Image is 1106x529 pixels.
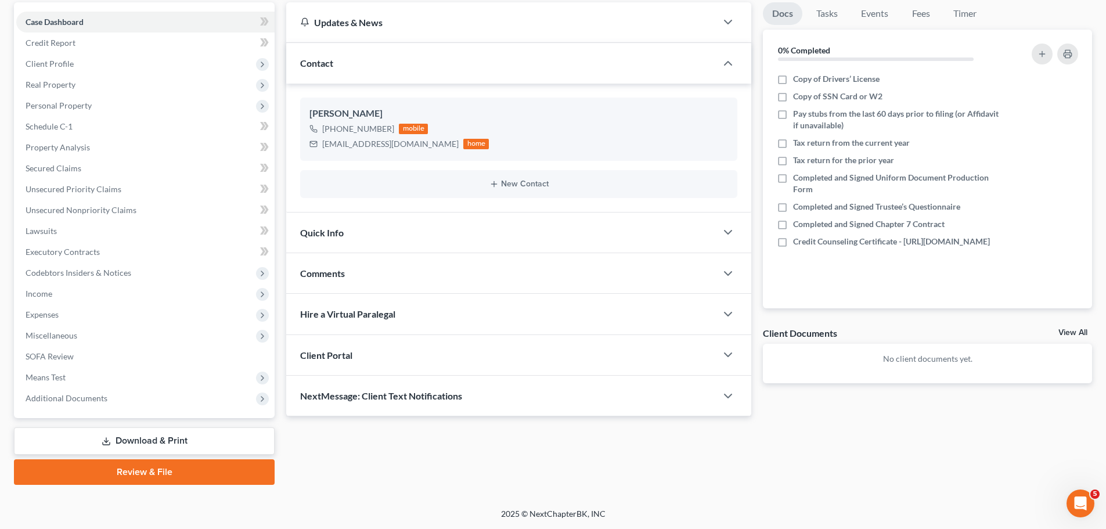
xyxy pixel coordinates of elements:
[26,247,100,257] span: Executory Contracts
[309,107,728,121] div: [PERSON_NAME]
[26,372,66,382] span: Means Test
[793,172,1000,195] span: Completed and Signed Uniform Document Production Form
[772,353,1083,365] p: No client documents yet.
[26,184,121,194] span: Unsecured Priority Claims
[793,73,880,85] span: Copy of Drivers’ License
[16,12,275,33] a: Case Dashboard
[222,508,884,529] div: 2025 © NextChapterBK, INC
[26,351,74,361] span: SOFA Review
[778,45,830,55] strong: 0% Completed
[26,100,92,110] span: Personal Property
[807,2,847,25] a: Tasks
[26,226,57,236] span: Lawsuits
[1067,490,1094,517] iframe: Intercom live chat
[322,138,459,150] div: [EMAIL_ADDRESS][DOMAIN_NAME]
[300,390,462,401] span: NextMessage: Client Text Notifications
[793,108,1000,131] span: Pay stubs from the last 60 days prior to filing (or Affidavit if unavailable)
[26,121,73,131] span: Schedule C-1
[300,16,702,28] div: Updates & News
[26,310,59,319] span: Expenses
[26,80,75,89] span: Real Property
[26,17,84,27] span: Case Dashboard
[26,38,75,48] span: Credit Report
[26,393,107,403] span: Additional Documents
[16,200,275,221] a: Unsecured Nonpriority Claims
[793,91,882,102] span: Copy of SSN Card or W2
[300,268,345,279] span: Comments
[300,57,333,69] span: Contact
[852,2,898,25] a: Events
[16,346,275,367] a: SOFA Review
[322,123,394,135] div: [PHONE_NUMBER]
[763,327,837,339] div: Client Documents
[300,227,344,238] span: Quick Info
[300,308,395,319] span: Hire a Virtual Paralegal
[793,201,960,213] span: Completed and Signed Trustee’s Questionnaire
[399,124,428,134] div: mobile
[16,242,275,262] a: Executory Contracts
[793,137,910,149] span: Tax return from the current year
[793,154,894,166] span: Tax return for the prior year
[16,158,275,179] a: Secured Claims
[902,2,939,25] a: Fees
[16,179,275,200] a: Unsecured Priority Claims
[763,2,802,25] a: Docs
[26,205,136,215] span: Unsecured Nonpriority Claims
[300,350,352,361] span: Client Portal
[793,236,990,247] span: Credit Counseling Certificate - [URL][DOMAIN_NAME]
[1058,329,1087,337] a: View All
[463,139,489,149] div: home
[16,221,275,242] a: Lawsuits
[16,116,275,137] a: Schedule C-1
[1090,490,1100,499] span: 5
[26,163,81,173] span: Secured Claims
[14,459,275,485] a: Review & File
[26,330,77,340] span: Miscellaneous
[26,289,52,298] span: Income
[944,2,986,25] a: Timer
[26,268,131,278] span: Codebtors Insiders & Notices
[309,179,728,189] button: New Contact
[26,142,90,152] span: Property Analysis
[16,137,275,158] a: Property Analysis
[16,33,275,53] a: Credit Report
[793,218,945,230] span: Completed and Signed Chapter 7 Contract
[26,59,74,69] span: Client Profile
[14,427,275,455] a: Download & Print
